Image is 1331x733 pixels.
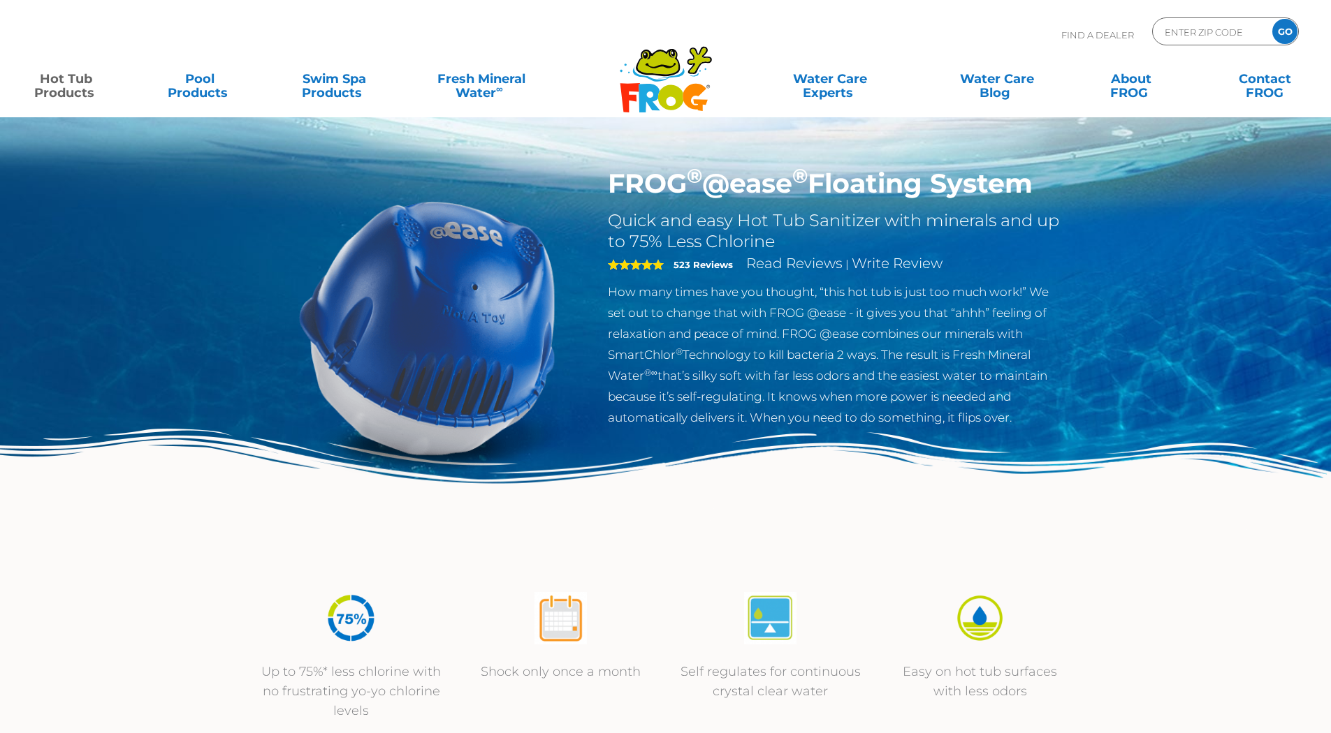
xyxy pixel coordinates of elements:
[852,255,943,272] a: Write Review
[608,259,664,270] span: 5
[282,65,386,93] a: Swim SpaProducts
[889,662,1071,701] p: Easy on hot tub surfaces with less odors
[416,65,546,93] a: Fresh MineralWater∞
[845,258,849,271] span: |
[746,255,843,272] a: Read Reviews
[1061,17,1134,52] p: Find A Dealer
[608,168,1064,200] h1: FROG @ease Floating System
[680,662,861,701] p: Self regulates for continuous crystal clear water
[1272,19,1297,44] input: GO
[792,163,808,188] sup: ®
[744,592,797,644] img: atease-icon-self-regulates
[268,168,588,487] img: hot-tub-product-atease-system.png
[644,367,657,378] sup: ®∞
[148,65,252,93] a: PoolProducts
[612,28,720,113] img: Frog Products Logo
[608,281,1064,428] p: How many times have you thought, “this hot tub is just too much work!” We set out to change that ...
[496,83,503,94] sup: ∞
[1213,65,1317,93] a: ContactFROG
[1079,65,1183,93] a: AboutFROG
[325,592,377,644] img: icon-atease-75percent-less
[261,662,442,720] p: Up to 75%* less chlorine with no frustrating yo-yo chlorine levels
[945,65,1049,93] a: Water CareBlog
[954,592,1006,644] img: icon-atease-easy-on
[687,163,702,188] sup: ®
[676,346,683,357] sup: ®
[14,65,118,93] a: Hot TubProducts
[674,259,733,270] strong: 523 Reviews
[608,210,1064,252] h2: Quick and easy Hot Tub Sanitizer with minerals and up to 75% Less Chlorine
[745,65,915,93] a: Water CareExperts
[534,592,587,644] img: atease-icon-shock-once
[470,662,652,681] p: Shock only once a month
